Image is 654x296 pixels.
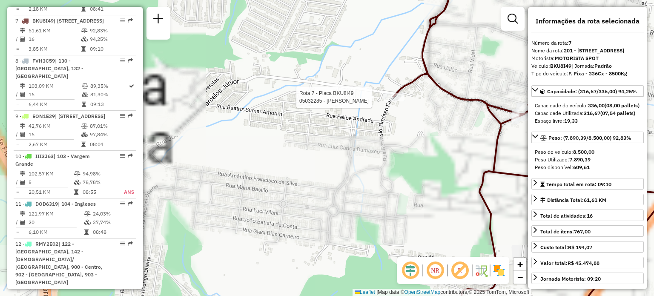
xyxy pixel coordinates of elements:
span: III3J63 [35,153,54,159]
td: 20,51 KM [28,188,74,196]
em: Rota exportada [128,113,133,118]
td: = [15,5,20,13]
span: Ocultar deslocamento [400,260,421,281]
span: | [STREET_ADDRESS] [54,17,104,24]
a: Distância Total:61,61 KM [531,194,644,205]
div: Capacidade: (316,67/336,00) 94,25% [531,98,644,128]
td: 94,25% [89,35,132,43]
div: Custo total: [540,244,592,251]
i: Distância Total [20,171,25,176]
td: 89,35% [90,82,128,90]
td: 102,57 KM [28,170,74,178]
em: Rota exportada [128,241,133,246]
strong: 8.500,00 [573,149,594,155]
td: / [15,35,20,43]
em: Rota exportada [128,58,133,63]
img: Exibir/Ocultar setores [492,264,506,277]
span: Total de atividades: [540,213,593,219]
a: OpenStreetMap [404,289,441,295]
td: 08:04 [89,140,132,149]
td: = [15,100,20,109]
td: 92,83% [89,26,132,35]
td: 08:41 [89,5,132,13]
td: 5 [28,178,74,187]
a: Leaflet [355,289,375,295]
td: 3,85 KM [28,45,81,53]
em: Rota exportada [128,201,133,206]
em: Opções [120,241,125,246]
i: % de utilização do peso [82,83,88,89]
i: Total de Atividades [20,92,25,97]
td: = [15,140,20,149]
div: Peso: (7.890,39/8.500,00) 92,83% [531,145,644,175]
td: ANS [115,188,135,196]
td: = [15,45,20,53]
strong: 16 [587,213,593,219]
span: − [517,272,523,282]
td: 103,09 KM [28,82,81,90]
td: 09:13 [90,100,128,109]
div: Motorista: [531,55,644,62]
span: RMY2E02 [35,241,58,247]
em: Opções [120,113,125,118]
div: Tipo do veículo: [531,70,644,78]
a: Total de itens:767,00 [531,225,644,237]
i: % de utilização do peso [81,28,88,33]
strong: 7 [568,40,571,46]
span: Capacidade: (316,67/336,00) 94,25% [547,88,637,95]
td: 78,78% [82,178,115,187]
td: 2,67 KM [28,140,81,149]
a: Total de atividades:16 [531,210,644,221]
strong: R$ 45.474,88 [568,260,599,266]
strong: 201 - [STREET_ADDRESS] [564,47,624,54]
span: 12 - [15,241,103,285]
td: 121,97 KM [28,210,84,218]
span: | 130 - [GEOGRAPHIC_DATA], 132 - [GEOGRAPHIC_DATA] [15,57,83,79]
i: Distância Total [20,124,25,129]
i: Rota otimizada [129,83,134,89]
strong: 336,00 [588,102,605,109]
span: Peso do veículo: [535,149,594,155]
span: BKU8I49 [32,17,54,24]
a: Zoom in [513,258,526,271]
td: 27,74% [92,218,133,227]
a: Nova sessão e pesquisa [150,10,167,29]
strong: BKU8I49 [550,63,571,69]
i: Total de Atividades [20,132,25,137]
i: % de utilização do peso [74,171,80,176]
span: Peso: (7.890,39/8.500,00) 92,83% [548,135,631,141]
strong: Padrão [594,63,612,69]
i: Distância Total [20,211,25,216]
a: Jornada Motorista: 09:20 [531,273,644,284]
i: Tempo total em rota [81,46,86,52]
strong: 609,61 [573,164,590,170]
em: Rota exportada [128,153,133,158]
td: / [15,130,20,139]
em: Opções [120,201,125,206]
td: 97,84% [89,130,132,139]
i: Total de Atividades [20,220,25,225]
span: 61,61 KM [584,197,606,203]
div: Espaço livre: [535,117,640,125]
td: 87,01% [89,122,132,130]
span: | Jornada: [571,63,612,69]
h4: Informações da rota selecionada [531,17,644,25]
em: Rota exportada [128,18,133,23]
i: % de utilização da cubagem [81,37,88,42]
span: | 103 - Vargem Grande [15,153,90,167]
em: Opções [120,18,125,23]
td: 6,44 KM [28,100,81,109]
i: Tempo total em rota [82,102,86,107]
a: Custo total:R$ 194,07 [531,241,644,253]
td: 81,30% [90,90,128,99]
td: 94,98% [82,170,115,178]
span: | [376,289,378,295]
div: Capacidade Utilizada: [535,109,640,117]
td: = [15,228,20,236]
a: Zoom out [513,271,526,284]
div: Peso Utilizado: [535,156,640,164]
div: Valor total: [540,259,599,267]
em: Opções [120,58,125,63]
td: 2,18 KM [28,5,81,13]
td: 16 [28,90,81,99]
